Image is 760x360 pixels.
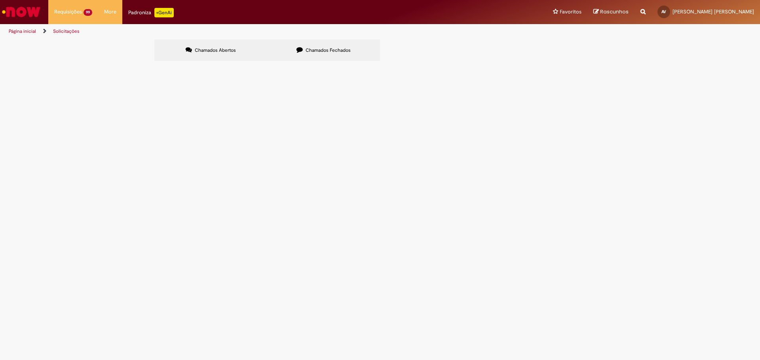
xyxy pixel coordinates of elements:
[306,47,351,53] span: Chamados Fechados
[673,8,754,15] span: [PERSON_NAME] [PERSON_NAME]
[84,9,92,16] span: 99
[53,28,80,34] a: Solicitações
[104,8,116,16] span: More
[1,4,42,20] img: ServiceNow
[9,28,36,34] a: Página inicial
[6,24,501,39] ul: Trilhas de página
[560,8,581,16] span: Favoritos
[661,9,666,14] span: AV
[154,8,174,17] p: +GenAi
[195,47,236,53] span: Chamados Abertos
[600,8,629,15] span: Rascunhos
[128,8,174,17] div: Padroniza
[593,8,629,16] a: Rascunhos
[54,8,82,16] span: Requisições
